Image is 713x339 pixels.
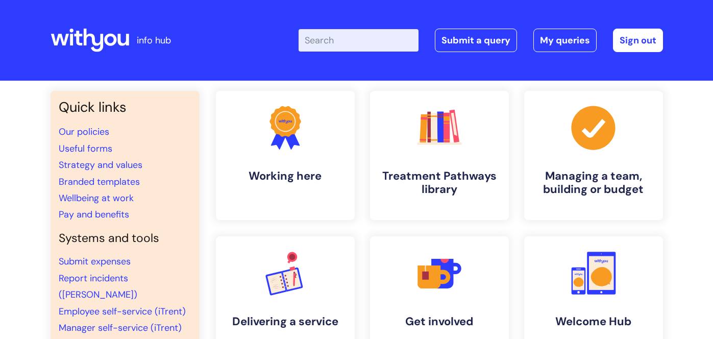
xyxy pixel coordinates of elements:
a: Employee self-service (iTrent) [59,305,186,318]
a: Wellbeing at work [59,192,134,204]
a: Submit a query [435,29,517,52]
a: Branded templates [59,176,140,188]
a: Working here [216,91,355,220]
a: Strategy and values [59,159,142,171]
div: | - [299,29,663,52]
a: Manager self-service (iTrent) [59,322,182,334]
a: Pay and benefits [59,208,129,221]
h4: Welcome Hub [532,315,655,328]
input: Search [299,29,419,52]
h4: Systems and tools [59,231,191,246]
h4: Get involved [378,315,501,328]
a: Our policies [59,126,109,138]
p: info hub [137,32,171,49]
h4: Working here [224,169,347,183]
a: Sign out [613,29,663,52]
h4: Delivering a service [224,315,347,328]
a: Managing a team, building or budget [524,91,663,220]
a: Report incidents ([PERSON_NAME]) [59,272,137,301]
h4: Treatment Pathways library [378,169,501,197]
h3: Quick links [59,99,191,115]
h4: Managing a team, building or budget [532,169,655,197]
a: Useful forms [59,142,112,155]
a: Treatment Pathways library [370,91,509,220]
a: My queries [533,29,597,52]
a: Submit expenses [59,255,131,268]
